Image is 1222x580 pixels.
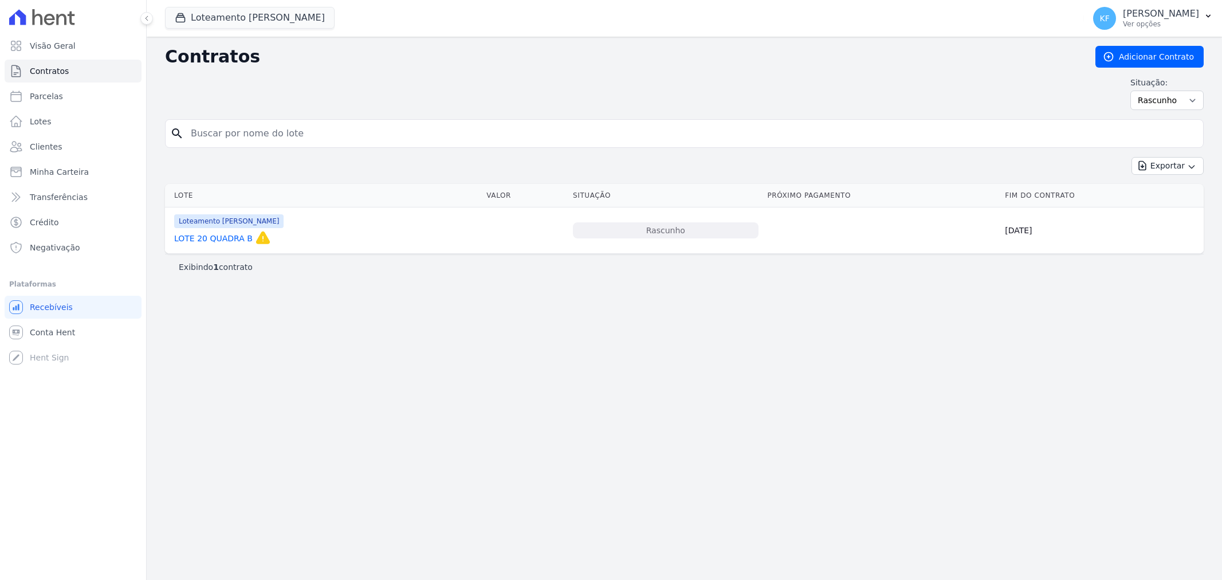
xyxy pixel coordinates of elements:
span: Contratos [30,65,69,77]
a: Negativação [5,236,142,259]
th: Lote [165,184,482,207]
span: Visão Geral [30,40,76,52]
a: Parcelas [5,85,142,108]
th: Fim do Contrato [1000,184,1204,207]
input: Buscar por nome do lote [184,122,1199,145]
h2: Contratos [165,46,1077,67]
span: Minha Carteira [30,166,89,178]
a: Adicionar Contrato [1095,46,1204,68]
b: 1 [213,262,219,272]
p: Ver opções [1123,19,1199,29]
a: Crédito [5,211,142,234]
th: Próximo Pagamento [763,184,1001,207]
span: Loteamento [PERSON_NAME] [174,214,284,228]
a: Transferências [5,186,142,209]
label: Situação: [1130,77,1204,88]
div: Plataformas [9,277,137,291]
span: Recebíveis [30,301,73,313]
a: Lotes [5,110,142,133]
th: Valor [482,184,568,207]
div: Rascunho [573,222,758,238]
a: LOTE 20 QUADRA B [174,233,253,244]
a: Visão Geral [5,34,142,57]
button: Loteamento [PERSON_NAME] [165,7,335,29]
i: search [170,127,184,140]
a: Conta Hent [5,321,142,344]
span: Crédito [30,217,59,228]
a: Clientes [5,135,142,158]
button: Exportar [1131,157,1204,175]
a: Minha Carteira [5,160,142,183]
span: Transferências [30,191,88,203]
p: Exibindo contrato [179,261,253,273]
span: Negativação [30,242,80,253]
span: Conta Hent [30,327,75,338]
span: KF [1099,14,1109,22]
button: KF [PERSON_NAME] Ver opções [1084,2,1222,34]
span: Lotes [30,116,52,127]
td: [DATE] [1000,207,1204,254]
span: Parcelas [30,91,63,102]
th: Situação [568,184,763,207]
a: Contratos [5,60,142,83]
span: Clientes [30,141,62,152]
p: [PERSON_NAME] [1123,8,1199,19]
a: Recebíveis [5,296,142,319]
